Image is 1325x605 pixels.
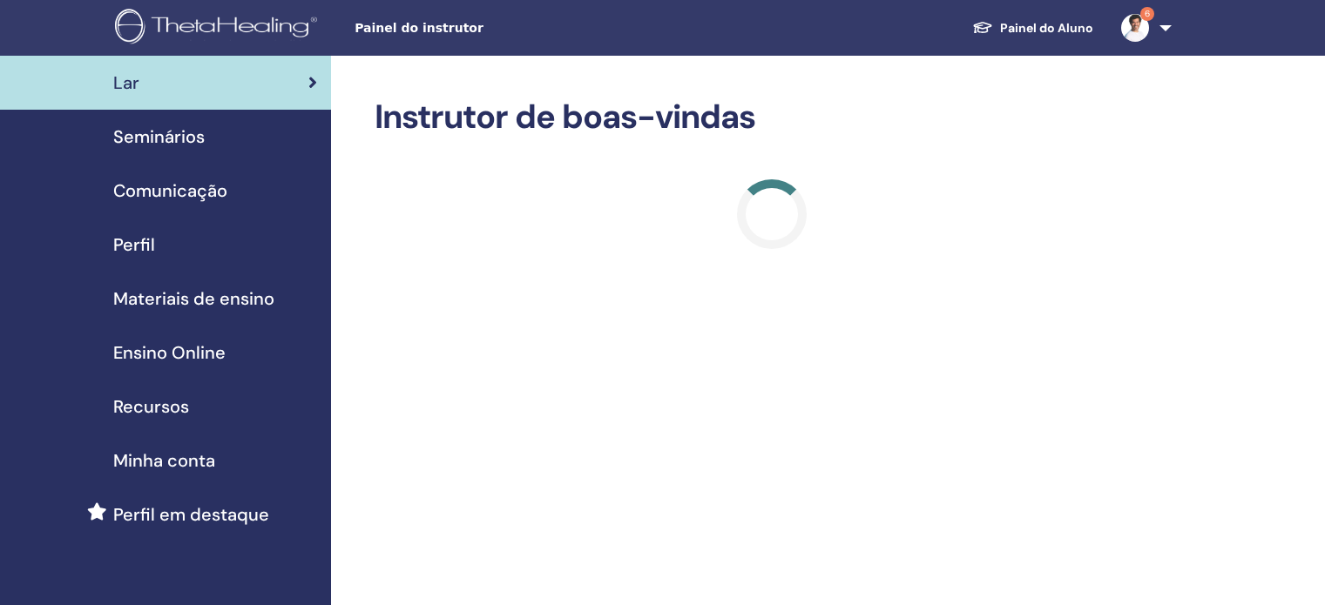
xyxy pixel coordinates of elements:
span: Perfil em destaque [113,501,269,528]
span: Materiais de ensino [113,286,274,312]
span: Recursos [113,393,189,420]
span: Comunicação [113,178,227,204]
span: 6 [1140,7,1154,21]
img: logo.png [115,9,323,48]
a: Painel do Aluno [958,12,1107,44]
h2: Instrutor de boas-vindas [375,97,1168,138]
span: Lar [113,70,139,96]
span: Painel do instrutor [355,19,616,37]
span: Ensino Online [113,339,226,366]
span: Minha conta [113,447,215,474]
span: Seminários [113,124,205,150]
img: default.jpg [1121,14,1149,42]
img: graduation-cap-white.svg [972,20,993,35]
span: Perfil [113,232,155,258]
